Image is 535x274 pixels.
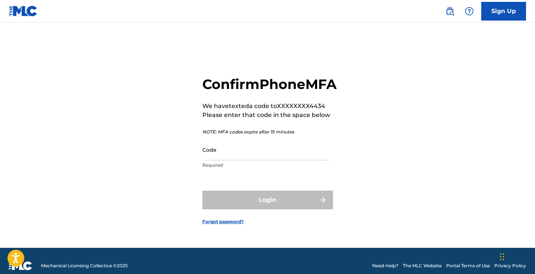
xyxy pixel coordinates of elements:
[446,262,490,269] a: Portal Terms of Use
[500,246,504,268] div: Drag
[202,129,337,135] p: NOTE: MFA codes expire after 15 minutes
[372,262,398,269] a: Need Help?
[403,262,442,269] a: The MLC Website
[462,4,477,19] div: Help
[9,6,38,16] img: MLC Logo
[202,102,337,111] p: We have texted a code to XXXXXXXX4434
[442,4,457,19] a: Public Search
[202,111,337,120] p: Please enter that code in the space below
[202,218,244,225] a: Forgot password?
[481,2,526,21] a: Sign Up
[498,238,535,274] iframe: Chat Widget
[445,7,454,16] img: search
[465,7,474,16] img: help
[202,162,329,169] p: Required
[494,262,526,269] a: Privacy Policy
[41,262,128,269] span: Mechanical Licensing Collective © 2025
[202,76,337,93] h2: Confirm Phone MFA
[9,261,32,270] img: logo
